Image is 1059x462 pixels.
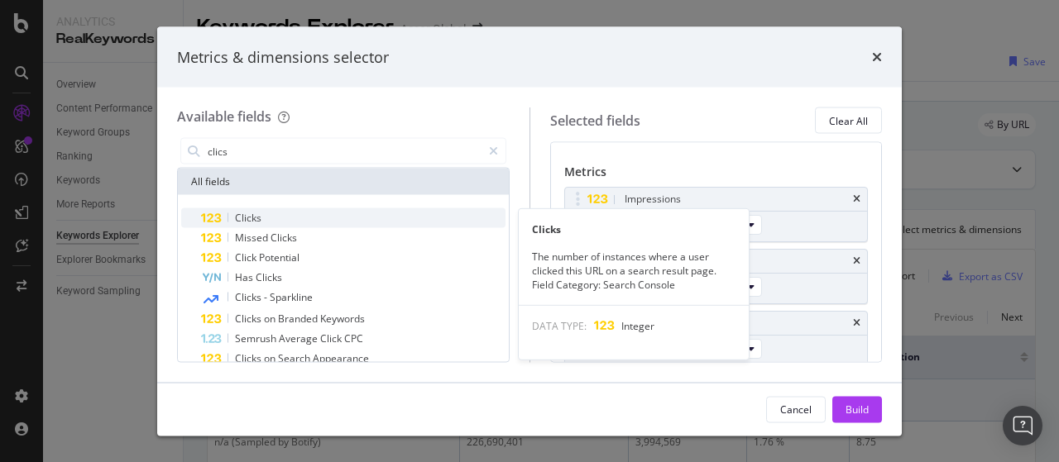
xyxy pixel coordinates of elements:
div: Build [846,402,869,416]
div: Clicks [519,221,749,236]
div: times [853,318,860,328]
span: Clicks [256,270,282,284]
span: Semrush [235,331,279,345]
span: Clicks [271,231,297,245]
div: modal [157,26,902,436]
div: times [872,46,882,68]
span: on [264,351,278,365]
div: Impressions [625,191,681,207]
span: Keywords [320,312,365,326]
span: on [264,312,278,326]
div: Clear All [829,113,868,127]
div: Cancel [780,402,812,416]
button: Build [832,396,882,422]
span: Clicks [235,290,264,304]
span: Has [235,270,256,284]
span: Click [320,331,344,345]
span: Missed [235,231,271,245]
div: times [853,256,860,266]
div: Metrics & dimensions selector [177,46,389,68]
span: Integer [621,319,654,333]
div: Metrics [564,164,869,187]
span: Clicks [235,211,261,225]
div: Open Intercom Messenger [1003,406,1042,445]
span: - [264,290,270,304]
span: Clicks [235,351,264,365]
span: DATA TYPE: [532,319,587,333]
span: Sparkline [270,290,313,304]
span: Average [279,331,320,345]
span: CPC [344,331,363,345]
div: Available fields [177,107,271,126]
span: Branded [278,312,320,326]
div: ImpressionstimesOn Current PeriodAll Devices [564,187,869,242]
div: All fields [178,169,509,195]
span: Clicks [235,312,264,326]
span: Search [278,351,313,365]
div: times [853,194,860,204]
button: Clear All [815,107,882,134]
span: Potential [259,250,299,264]
div: The number of instances where a user clicked this URL on a search result page. Field Category: Se... [519,249,749,291]
span: Click [235,250,259,264]
input: Search by field name [206,139,482,164]
span: Appearance [313,351,369,365]
div: Selected fields [550,111,640,130]
button: Cancel [766,396,826,422]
